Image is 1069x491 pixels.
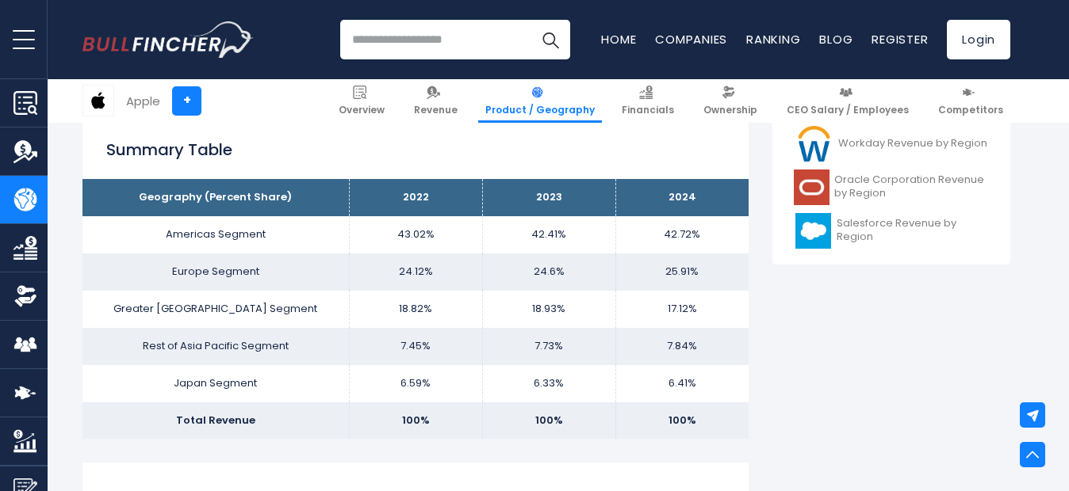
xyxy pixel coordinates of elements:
td: 7.73% [482,328,615,365]
td: Greater [GEOGRAPHIC_DATA] Segment [82,291,349,328]
a: + [172,86,201,116]
th: 2022 [349,179,482,216]
img: Bullfincher logo [82,21,254,58]
span: Oracle Corporation Revenue by Region [834,173,989,200]
img: CRM logo [794,213,832,249]
span: CEO Salary / Employees [787,104,909,116]
a: Salesforce Revenue by Region [784,209,998,253]
th: 2024 [615,179,749,216]
a: Ranking [746,31,800,48]
a: Ownership [696,79,764,123]
a: Product / Geography [478,79,602,123]
a: Blog [819,31,853,48]
a: Workday Revenue by Region [784,122,998,166]
td: 100% [349,402,482,440]
div: Apple [126,92,160,110]
img: AAPL logo [83,86,113,116]
td: 6.59% [349,365,482,402]
img: ORCL logo [794,169,830,205]
h2: Summary Table [106,138,725,162]
span: Overview [339,104,385,116]
img: Ownership [13,284,37,308]
td: 42.41% [482,216,615,253]
a: Overview [331,79,392,123]
a: Competitors [931,79,1010,123]
a: Financials [615,79,681,123]
td: 100% [482,402,615,440]
img: WDAY logo [794,126,833,162]
span: Ownership [703,104,757,116]
a: Login [947,20,1010,59]
button: Search [531,20,570,59]
th: 2023 [482,179,615,216]
td: 100% [615,402,749,440]
span: Product / Geography [485,104,595,116]
td: Japan Segment [82,365,349,402]
td: 6.41% [615,365,749,402]
a: Revenue [407,79,465,123]
a: Companies [655,31,727,48]
a: Home [601,31,636,48]
td: 43.02% [349,216,482,253]
a: Go to homepage [82,21,253,58]
td: Rest of Asia Pacific Segment [82,328,349,365]
td: 24.6% [482,253,615,291]
span: Workday Revenue by Region [838,137,987,150]
a: Oracle Corporation Revenue by Region [784,166,998,209]
a: CEO Salary / Employees [780,79,916,123]
a: Register [872,31,928,48]
td: Total Revenue [82,402,349,440]
span: Salesforce Revenue by Region [837,217,989,244]
td: 18.93% [482,291,615,328]
span: Financials [622,104,674,116]
td: Europe Segment [82,253,349,291]
td: 7.45% [349,328,482,365]
span: Revenue [414,104,458,116]
td: 25.91% [615,253,749,291]
td: 18.82% [349,291,482,328]
td: 24.12% [349,253,482,291]
td: Americas Segment [82,216,349,253]
span: Competitors [938,104,1003,116]
td: 42.72% [615,216,749,253]
td: 6.33% [482,365,615,402]
td: 7.84% [615,328,749,365]
td: 17.12% [615,291,749,328]
th: Geography (Percent Share) [82,179,349,216]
